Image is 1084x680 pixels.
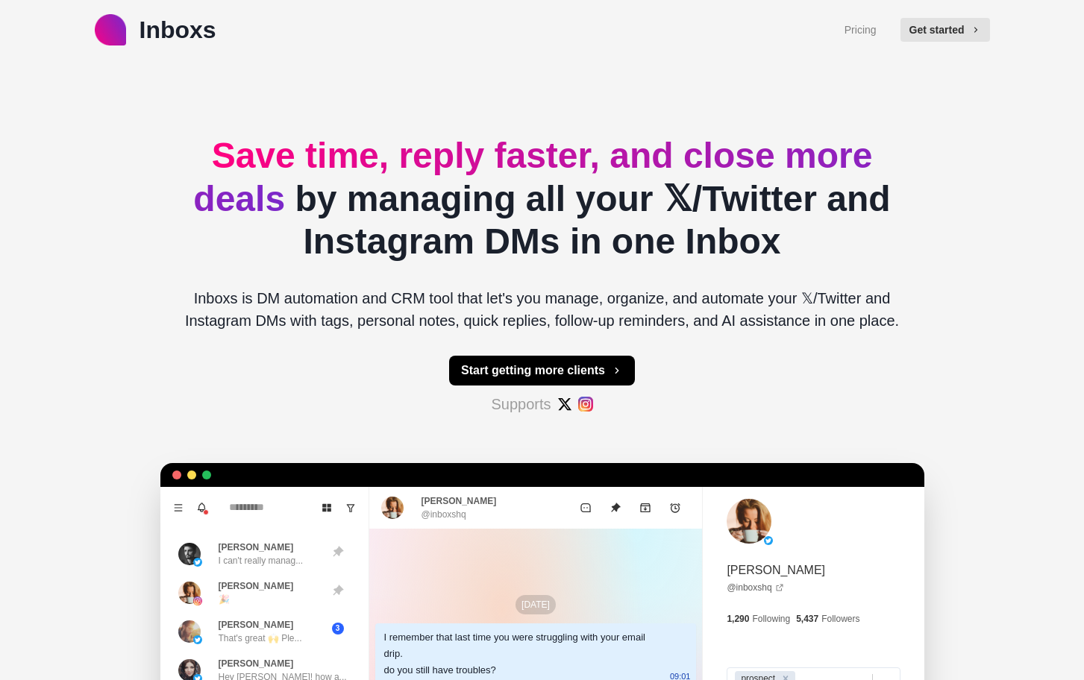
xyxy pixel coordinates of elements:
p: 5,437 [796,612,818,626]
img: # [557,397,572,412]
button: Unpin [601,493,630,523]
img: picture [727,499,771,544]
img: picture [178,620,201,643]
img: logo [95,14,126,45]
p: Followers [821,612,859,626]
p: [PERSON_NAME] [219,541,294,554]
img: picture [193,596,202,605]
img: picture [178,582,201,604]
p: [PERSON_NAME] [219,657,294,670]
img: picture [381,497,404,519]
button: Archive [630,493,660,523]
p: That's great 🙌 Ple... [219,632,302,645]
p: [PERSON_NAME] [422,494,497,508]
span: 3 [332,623,344,635]
a: logoInboxs [95,12,216,48]
p: Inboxs is DM automation and CRM tool that let's you manage, organize, and automate your 𝕏/Twitter... [172,287,912,332]
button: Notifications [190,496,214,520]
p: 1,290 [727,612,749,626]
a: Pricing [845,22,877,38]
button: Menu [166,496,190,520]
img: picture [193,558,202,567]
a: @inboxshq [727,581,783,594]
button: Get started [900,18,990,42]
p: 🎉 [219,593,230,606]
img: picture [764,536,773,545]
div: I remember that last time you were struggling with your email drip. do you still have troubles? [384,629,664,679]
p: [PERSON_NAME] [219,579,294,593]
button: Show unread conversations [339,496,363,520]
p: I can't really manag... [219,554,304,567]
p: @inboxshq [422,508,466,521]
span: Save time, reply faster, and close more deals [193,136,872,218]
p: Following [752,612,790,626]
img: # [578,397,593,412]
p: Supports [491,393,551,415]
p: [PERSON_NAME] [727,561,825,579]
p: Inboxs [140,12,216,48]
button: Mark as unread [571,493,601,523]
button: Add reminder [660,493,690,523]
h2: by managing all your 𝕏/Twitter and Instagram DMs in one Inbox [172,134,912,263]
button: Start getting more clients [449,356,635,385]
button: Board View [315,496,339,520]
p: [PERSON_NAME] [219,618,294,632]
p: [DATE] [516,595,556,614]
img: picture [193,635,202,644]
img: picture [178,543,201,565]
